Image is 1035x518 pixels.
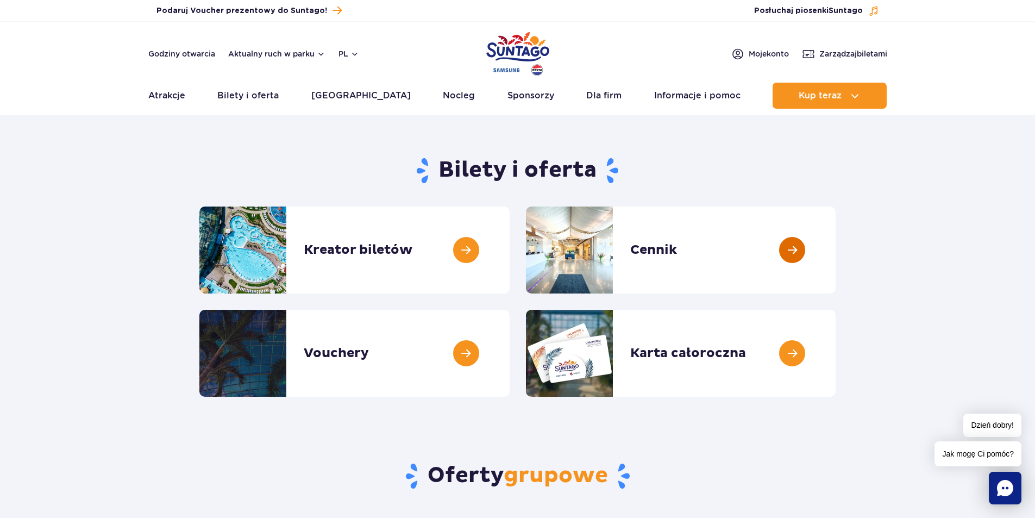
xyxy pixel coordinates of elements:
[731,47,789,60] a: Mojekonto
[754,5,879,16] button: Posłuchaj piosenkiSuntago
[148,48,215,59] a: Godziny otwarcia
[654,83,741,109] a: Informacje i pomoc
[754,5,863,16] span: Posłuchaj piosenki
[934,441,1021,466] span: Jak mogę Ci pomóc?
[199,157,836,185] h1: Bilety i oferta
[148,83,185,109] a: Atrakcje
[338,48,359,59] button: pl
[773,83,887,109] button: Kup teraz
[989,472,1021,504] div: Chat
[749,48,789,59] span: Moje konto
[443,83,475,109] a: Nocleg
[228,49,325,58] button: Aktualny ruch w parku
[156,3,342,18] a: Podaruj Voucher prezentowy do Suntago!
[504,462,608,489] span: grupowe
[217,83,279,109] a: Bilety i oferta
[586,83,622,109] a: Dla firm
[963,414,1021,437] span: Dzień dobry!
[311,83,411,109] a: [GEOGRAPHIC_DATA]
[156,5,327,16] span: Podaruj Voucher prezentowy do Suntago!
[486,27,549,77] a: Park of Poland
[507,83,554,109] a: Sponsorzy
[802,47,887,60] a: Zarządzajbiletami
[829,7,863,15] span: Suntago
[199,462,836,490] h2: Oferty
[819,48,887,59] span: Zarządzaj biletami
[799,91,842,101] span: Kup teraz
